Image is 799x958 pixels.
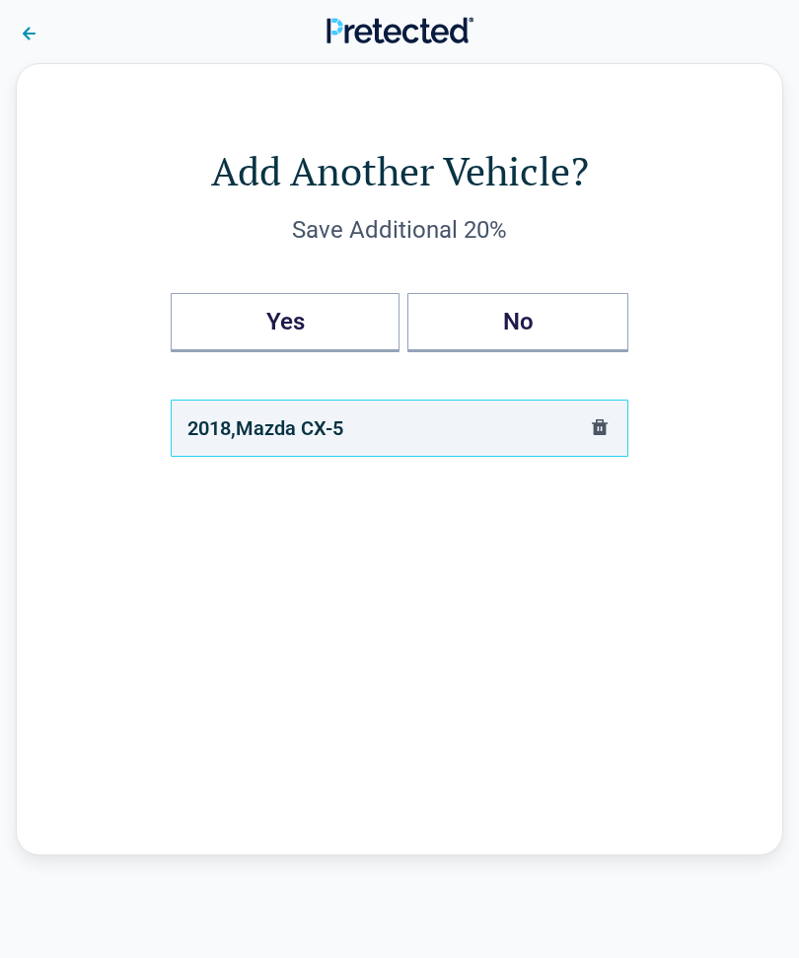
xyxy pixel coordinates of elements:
button: delete [588,415,612,442]
button: Yes [171,293,399,352]
div: Add Another Vehicles? [171,293,628,352]
div: Save Additional 20% [96,214,703,246]
h1: Add Another Vehicle? [96,143,703,198]
div: 2018 , Mazda CX-5 [187,412,343,444]
button: No [407,293,628,352]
